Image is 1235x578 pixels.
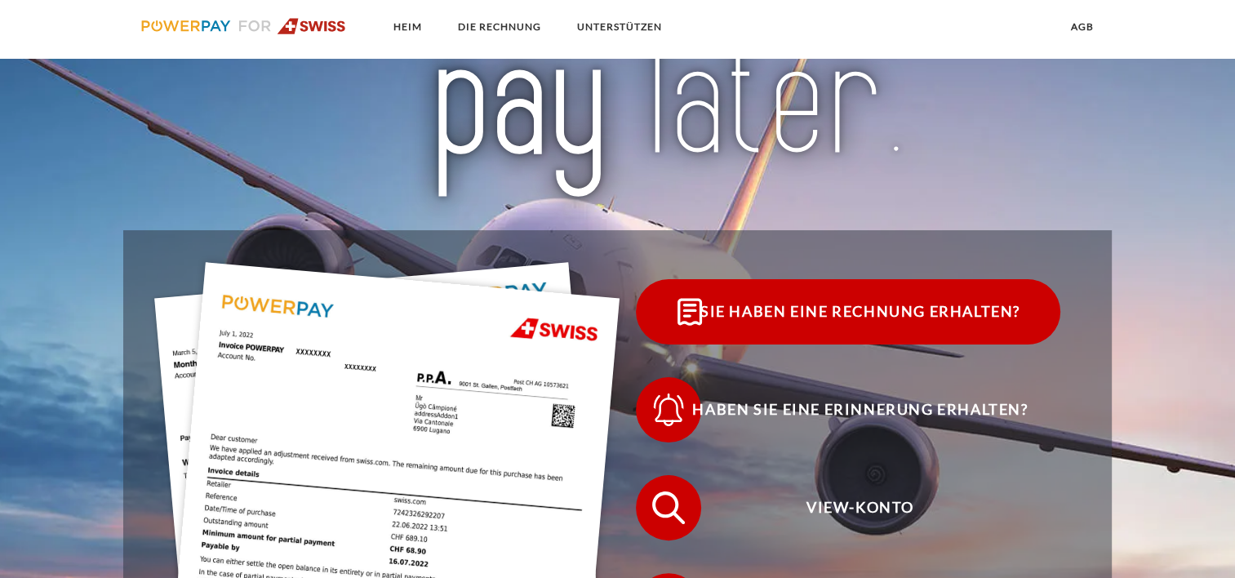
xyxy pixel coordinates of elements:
[636,475,1060,540] button: View-Konto
[444,12,555,42] a: DIE RECHNUNG
[141,18,346,34] img: logo-swiss.svg
[660,475,1060,540] span: View-Konto
[660,377,1060,442] span: Haben Sie eine Erinnerung erhalten?
[648,389,689,430] img: qb_bell.svg
[669,291,710,332] img: qb_bill.svg
[563,12,676,42] a: UNTERSTÜTZEN
[1057,12,1108,42] a: AGB
[648,487,689,528] img: qb_search.svg
[380,12,436,42] a: Heim
[636,279,1060,345] button: Sie haben eine Rechnung erhalten?
[636,377,1060,442] button: Haben Sie eine Erinnerung erhalten?
[660,279,1060,345] span: Sie haben eine Rechnung erhalten?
